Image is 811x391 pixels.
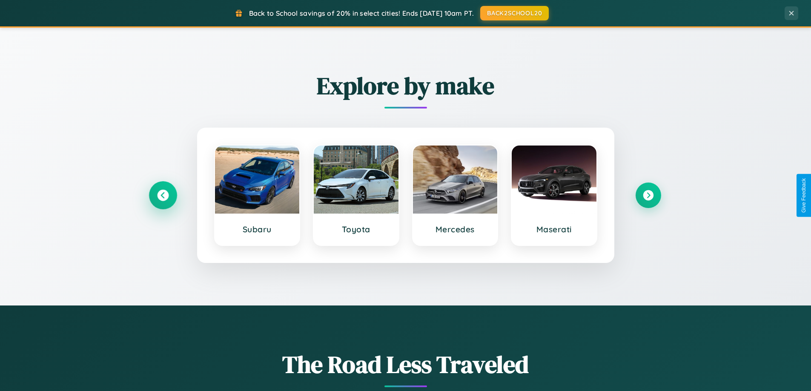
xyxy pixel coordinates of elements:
[224,224,291,234] h3: Subaru
[249,9,474,17] span: Back to School savings of 20% in select cities! Ends [DATE] 10am PT.
[520,224,588,234] h3: Maserati
[480,6,549,20] button: BACK2SCHOOL20
[150,69,661,102] h2: Explore by make
[421,224,489,234] h3: Mercedes
[322,224,390,234] h3: Toyota
[150,348,661,381] h1: The Road Less Traveled
[801,178,807,213] div: Give Feedback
